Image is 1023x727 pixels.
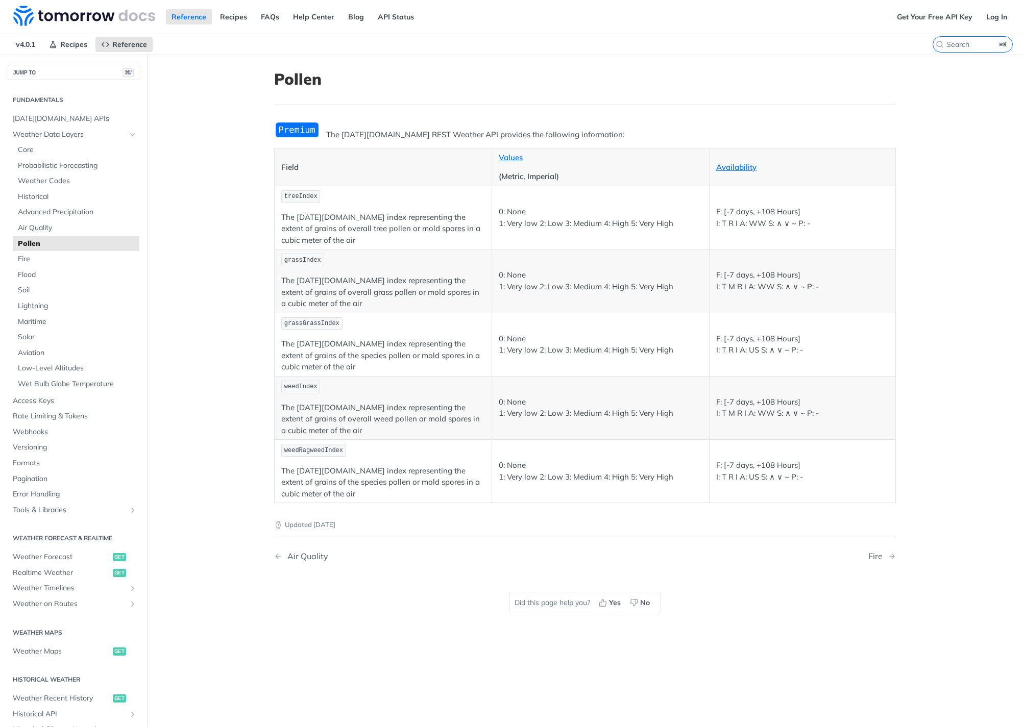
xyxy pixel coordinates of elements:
span: grassGrassIndex [284,320,339,327]
span: Access Keys [13,396,137,406]
span: Pollen [18,239,137,249]
span: Pagination [13,474,137,484]
span: Weather Data Layers [13,130,126,140]
h2: Weather Forecast & realtime [8,534,139,543]
a: Values [499,153,523,162]
span: Rate Limiting & Tokens [13,411,137,421]
h2: Weather Maps [8,628,139,637]
a: Pagination [8,471,139,487]
a: Recipes [214,9,253,24]
p: The [DATE][DOMAIN_NAME] index representing the extent of grains of the species pollen or mold spo... [281,465,485,500]
button: Yes [595,595,626,610]
p: Updated [DATE] [274,520,896,530]
span: Historical [18,192,137,202]
button: Show subpages for Weather on Routes [129,600,137,608]
p: F: [-7 days, +108 Hours] I: T M R I A: WW S: ∧ ∨ ~ P: - [716,396,889,419]
a: Wet Bulb Globe Temperature [13,377,139,392]
kbd: ⌘K [997,39,1010,49]
span: grassIndex [284,257,321,264]
span: Yes [609,597,621,608]
a: Pollen [13,236,139,252]
a: Realtime Weatherget [8,565,139,581]
a: Weather Mapsget [8,644,139,659]
a: Low-Level Altitudes [13,361,139,376]
span: v4.0.1 [10,37,41,52]
a: Aviation [13,345,139,361]
a: Weather Forecastget [8,549,139,565]
span: weedIndex [284,383,318,390]
span: Weather Maps [13,646,110,657]
span: Weather on Routes [13,599,126,609]
span: get [113,647,126,656]
span: treeIndex [284,193,318,200]
a: Webhooks [8,424,139,440]
p: The [DATE][DOMAIN_NAME] REST Weather API provides the following information: [274,129,896,141]
a: API Status [372,9,420,24]
h2: Fundamentals [8,95,139,105]
a: Formats [8,456,139,471]
button: JUMP TO⌘/ [8,65,139,80]
a: FAQs [255,9,285,24]
a: [DATE][DOMAIN_NAME] APIs [8,111,139,127]
a: Weather Data LayersHide subpages for Weather Data Layers [8,127,139,142]
button: Show subpages for Weather Timelines [129,584,137,592]
span: Maritime [18,317,137,327]
span: Solar [18,332,137,342]
a: Soil [13,283,139,298]
a: Maritime [13,314,139,330]
p: F: [-7 days, +108 Hours] I: T R I A: US S: ∧ ∨ ~ P: - [716,333,889,356]
span: Weather Codes [18,176,137,186]
span: Advanced Precipitation [18,207,137,217]
span: get [113,553,126,561]
span: Weather Recent History [13,693,110,704]
a: Lightning [13,298,139,314]
span: [DATE][DOMAIN_NAME] APIs [13,114,137,124]
span: Probabilistic Forecasting [18,161,137,171]
span: Soil [18,285,137,295]
p: 0: None 1: Very low 2: Low 3: Medium 4: High 5: Very High [499,396,702,419]
a: Weather Codes [13,173,139,189]
span: Realtime Weather [13,568,110,578]
button: Hide subpages for Weather Data Layers [129,131,137,139]
a: Fire [13,252,139,267]
span: weedRagweedIndex [284,447,343,454]
a: Flood [13,267,139,283]
h1: Pollen [274,70,896,88]
a: Recipes [43,37,93,52]
a: Reference [166,9,212,24]
span: ⌘/ [123,68,134,77]
p: F: [-7 days, +108 Hours] I: T R I A: US S: ∧ ∨ ~ P: - [716,460,889,483]
p: 0: None 1: Very low 2: Low 3: Medium 4: High 5: Very High [499,460,702,483]
p: The [DATE][DOMAIN_NAME] index representing the extent of grains of overall grass pollen or mold s... [281,275,485,310]
span: Reference [112,40,147,49]
p: Field [281,162,485,173]
button: Show subpages for Historical API [129,710,137,718]
span: Aviation [18,348,137,358]
span: Fire [18,254,137,264]
span: Recipes [60,40,87,49]
a: Weather Recent Historyget [8,691,139,706]
span: get [113,569,126,577]
a: Air Quality [13,220,139,236]
a: Help Center [287,9,340,24]
p: The [DATE][DOMAIN_NAME] index representing the extent of grains of the species pollen or mold spo... [281,338,485,373]
p: The [DATE][DOMAIN_NAME] index representing the extent of grains of overall weed pollen or mold sp... [281,402,485,437]
span: No [640,597,650,608]
span: Air Quality [18,223,137,233]
span: Versioning [13,442,137,453]
h2: Historical Weather [8,675,139,684]
span: Wet Bulb Globe Temperature [18,379,137,389]
p: F: [-7 days, +108 Hours] I: T R I A: WW S: ∧ ∨ ~ P: - [716,206,889,229]
a: Historical APIShow subpages for Historical API [8,707,139,722]
p: 0: None 1: Very low 2: Low 3: Medium 4: High 5: Very High [499,206,702,229]
a: Historical [13,189,139,205]
a: Versioning [8,440,139,455]
a: Rate Limiting & Tokens [8,409,139,424]
span: Flood [18,270,137,280]
div: Fire [868,551,888,561]
a: Availability [716,162,757,172]
span: get [113,694,126,703]
p: 0: None 1: Very low 2: Low 3: Medium 4: High 5: Very High [499,269,702,292]
a: Log In [981,9,1013,24]
a: Tools & LibrariesShow subpages for Tools & Libraries [8,503,139,518]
